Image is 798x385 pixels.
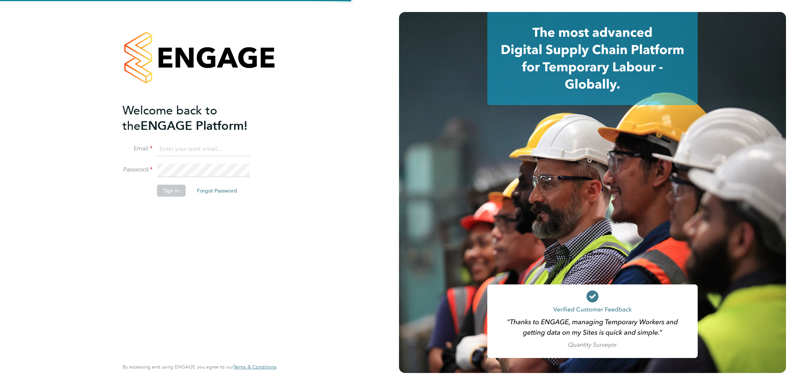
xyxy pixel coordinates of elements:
[122,103,269,134] h2: ENGAGE Platform!
[233,364,277,370] a: Terms & Conditions
[157,185,186,197] button: Sign In
[122,145,153,153] label: Email
[157,143,250,156] input: Enter your work email...
[122,166,153,174] label: Password
[122,103,217,133] span: Welcome back to the
[122,364,277,370] span: By accessing and using ENGAGE you agree to our
[191,185,243,197] button: Forgot Password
